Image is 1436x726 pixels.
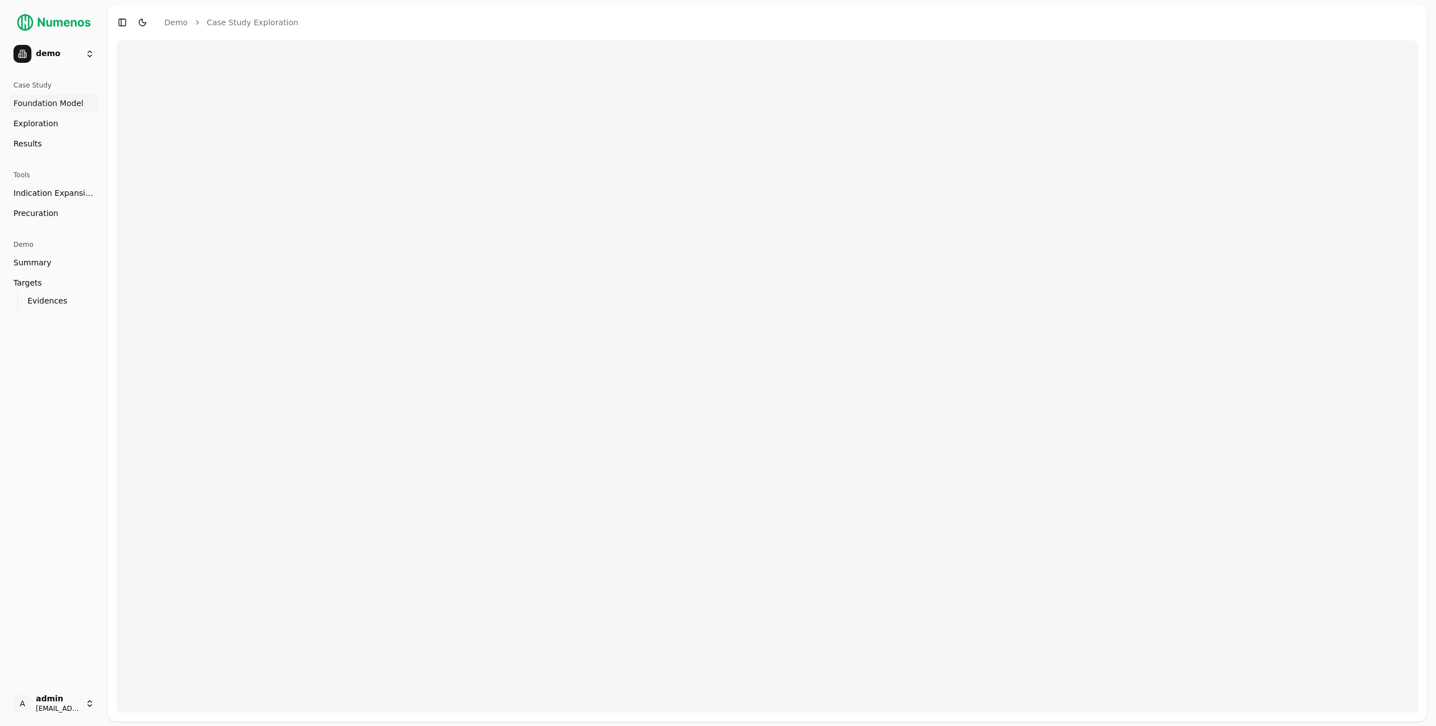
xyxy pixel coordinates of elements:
[9,184,99,202] a: Indication Expansion
[9,40,99,67] button: demo
[9,274,99,292] a: Targets
[164,17,298,28] nav: breadcrumb
[9,9,99,36] img: Numenos
[13,118,58,129] span: Exploration
[13,98,84,109] span: Foundation Model
[36,704,81,713] span: [EMAIL_ADDRESS]
[207,17,298,28] a: Case Study Exploration
[27,295,67,306] span: Evidences
[36,49,81,59] span: demo
[9,236,99,254] div: Demo
[23,293,85,309] a: Evidences
[9,204,99,222] a: Precuration
[13,257,52,268] span: Summary
[9,94,99,112] a: Foundation Model
[9,76,99,94] div: Case Study
[13,695,31,713] span: A
[9,114,99,132] a: Exploration
[13,138,42,149] span: Results
[9,135,99,153] a: Results
[36,694,81,704] span: admin
[13,208,58,219] span: Precuration
[135,15,150,30] button: Toggle Dark Mode
[114,15,130,30] button: Toggle Sidebar
[164,17,188,28] a: demo
[9,166,99,184] div: Tools
[13,187,94,199] span: Indication Expansion
[9,690,99,717] button: Aadmin[EMAIL_ADDRESS]
[9,254,99,272] a: Summary
[13,277,42,288] span: Targets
